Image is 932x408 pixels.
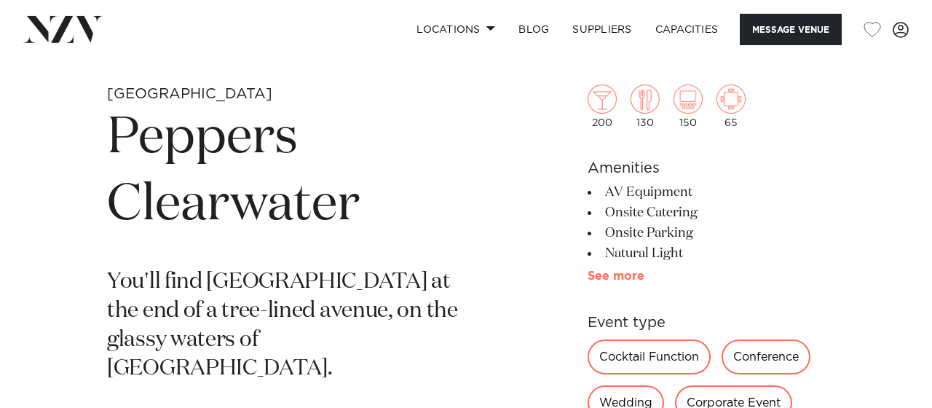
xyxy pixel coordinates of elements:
div: 200 [588,85,617,128]
small: [GEOGRAPHIC_DATA] [107,87,272,101]
div: Cocktail Function [588,340,711,374]
img: nzv-logo.png [23,16,103,42]
div: 150 [674,85,703,128]
li: Onsite Parking [588,223,825,243]
img: meeting.png [716,85,746,114]
div: 65 [716,85,746,128]
a: Locations [405,14,507,45]
div: 130 [631,85,660,128]
li: AV Equipment [588,182,825,203]
div: Conference [722,340,810,374]
li: Onsite Catering [588,203,825,223]
li: Natural Light [588,243,825,264]
img: cocktail.png [588,85,617,114]
a: BLOG [507,14,561,45]
a: Capacities [644,14,730,45]
h6: Event type [588,312,825,334]
h6: Amenities [588,157,825,179]
img: theatre.png [674,85,703,114]
img: dining.png [631,85,660,114]
a: SUPPLIERS [561,14,643,45]
h1: Peppers Clearwater [107,105,484,239]
p: You'll find [GEOGRAPHIC_DATA] at the end of a tree-lined avenue, on the glassy waters of [GEOGRAP... [107,268,484,385]
button: Message Venue [740,14,842,45]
